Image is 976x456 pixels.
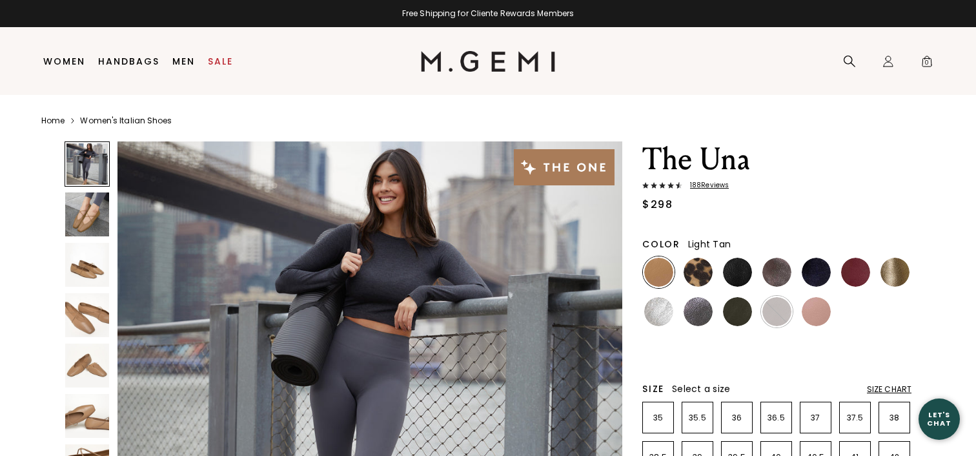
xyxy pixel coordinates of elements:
p: 37 [800,413,831,423]
img: Burgundy [841,258,870,287]
img: M.Gemi [421,51,556,72]
img: Ecru [841,297,870,326]
img: Silver [644,297,673,326]
div: $298 [642,197,673,212]
img: Navy [644,337,673,366]
a: Sale [208,56,233,67]
img: Cocoa [762,258,791,287]
img: Antique Rose [802,297,831,326]
a: Women's Italian Shoes [80,116,172,126]
a: Handbags [98,56,159,67]
p: 36.5 [761,413,791,423]
img: Gunmetal [684,297,713,326]
img: Midnight Blue [802,258,831,287]
div: Let's Chat [919,411,960,427]
img: Gold [880,258,910,287]
img: The Una [65,293,109,337]
span: Select a size [672,382,730,395]
img: The Una [65,243,109,287]
p: 36 [722,413,752,423]
span: Light Tan [688,238,731,251]
p: 37.5 [840,413,870,423]
p: 38 [879,413,910,423]
h1: The Una [642,141,911,178]
h2: Size [642,384,664,394]
img: Chocolate [762,297,791,326]
img: The One tag [514,149,615,185]
img: The Una [65,344,109,388]
img: The Una [65,394,109,438]
a: Women [43,56,85,67]
p: 35.5 [682,413,713,423]
img: Military [723,297,752,326]
img: Black [723,258,752,287]
a: Men [172,56,195,67]
img: Light Tan [644,258,673,287]
h2: Color [642,239,680,249]
img: The Una [65,192,109,236]
p: 35 [643,413,673,423]
img: Ballerina Pink [880,297,910,326]
a: Home [41,116,65,126]
img: Leopard Print [684,258,713,287]
div: Size Chart [867,384,911,395]
span: 0 [920,57,933,70]
span: 188 Review s [682,181,729,189]
a: 188Reviews [642,181,911,192]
